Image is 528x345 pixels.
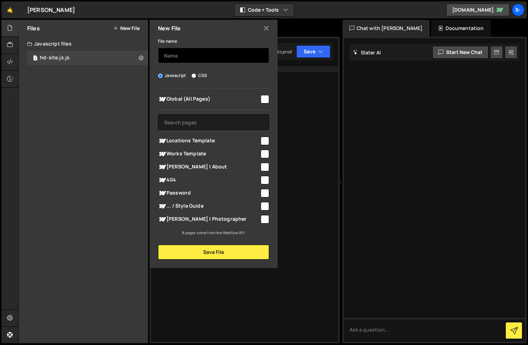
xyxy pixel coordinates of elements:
div: 17020/46746.js [27,51,148,65]
div: Javascript files [19,37,148,51]
span: ... / Style Guide [158,202,260,210]
input: Javascript [158,73,163,78]
h2: Slater AI [353,49,381,56]
a: 🤙 [1,1,19,18]
a: s- [512,4,524,16]
a: [DOMAIN_NAME] [446,4,510,16]
span: Locations Template [158,137,260,145]
label: File name [158,38,177,45]
div: hd-site.js.js [40,55,69,61]
small: 8 pages come from the Webflow API [182,230,245,235]
span: [PERSON_NAME] | Photographer [158,215,260,224]
label: Javascript [158,72,186,79]
button: Code + Tools [235,4,294,16]
div: [PERSON_NAME] [27,6,75,14]
input: Name [158,48,269,63]
span: Global (All Pages) [158,95,260,103]
h2: Files [27,24,40,32]
button: Start new chat [432,46,488,59]
label: CSS [192,72,207,79]
input: CSS [192,73,196,78]
input: Search pages [158,114,269,130]
button: Save File [158,245,269,260]
span: 1 [33,56,37,61]
div: Documentation [431,20,491,37]
span: 404 [158,176,260,184]
span: [PERSON_NAME] | About [158,163,260,171]
span: Works Template [158,150,260,158]
button: Save [296,45,330,58]
div: Not saved to prod [257,49,292,55]
span: Password [158,189,260,197]
h2: New File [158,24,181,32]
div: Chat with [PERSON_NAME] [342,20,430,37]
button: New File [113,25,140,31]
